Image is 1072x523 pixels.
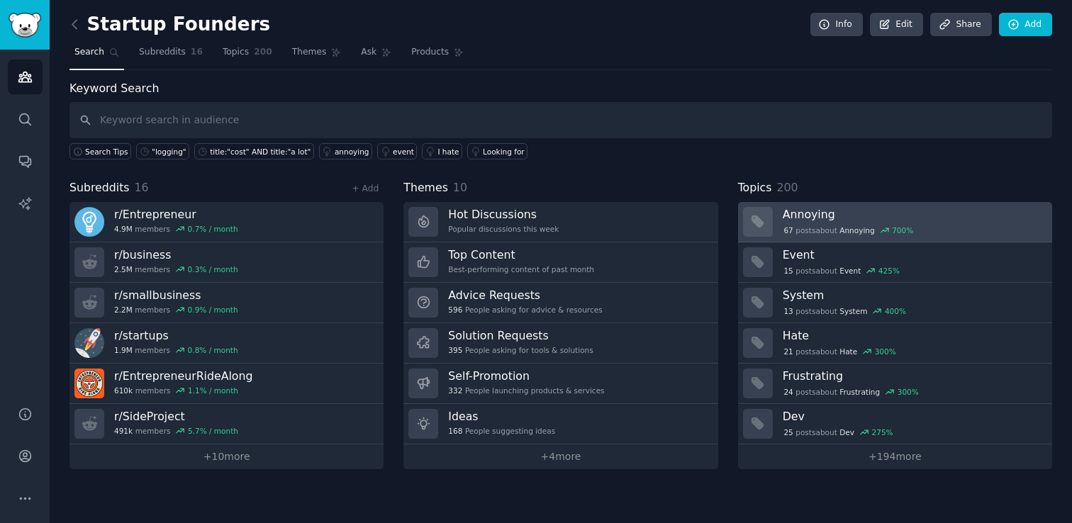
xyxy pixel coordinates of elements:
span: Dev [839,427,854,437]
a: Top ContentBest-performing content of past month [403,242,718,283]
a: Edit [870,13,923,37]
h3: r/ business [114,247,238,262]
span: 168 [448,426,462,436]
a: + Add [352,184,379,193]
div: "logging" [152,147,186,157]
span: 200 [776,181,798,194]
a: Dev25postsaboutDev275% [738,404,1052,444]
a: r/business2.5Mmembers0.3% / month [69,242,384,283]
a: Info [810,13,863,37]
a: r/EntrepreneurRideAlong610kmembers1.1% / month [69,364,384,404]
div: People asking for tools & solutions [448,345,593,355]
span: 13 [783,306,793,316]
a: +4more [403,444,718,469]
div: members [114,264,238,274]
h3: r/ startups [114,328,238,343]
h3: r/ smallbusiness [114,288,238,303]
a: Annoying67postsaboutAnnoying700% [738,202,1052,242]
div: 700 % [892,225,913,235]
span: Search [74,46,104,59]
h2: Startup Founders [69,13,270,36]
a: Frustrating24postsaboutFrustrating300% [738,364,1052,404]
a: Ask [356,41,396,70]
h3: r/ Entrepreneur [114,207,238,222]
h3: Event [783,247,1042,262]
a: Looking for [467,143,527,159]
span: 4.9M [114,224,133,234]
div: Best-performing content of past month [448,264,594,274]
a: Share [930,13,991,37]
span: 16 [191,46,203,59]
span: 332 [448,386,462,395]
a: I hate [422,143,462,159]
div: members [114,224,238,234]
a: r/Entrepreneur4.9Mmembers0.7% / month [69,202,384,242]
div: 0.8 % / month [188,345,238,355]
a: Self-Promotion332People launching products & services [403,364,718,404]
div: 425 % [878,266,900,276]
span: 610k [114,386,133,395]
span: 491k [114,426,133,436]
a: r/startups1.9Mmembers0.8% / month [69,323,384,364]
span: 25 [783,427,793,437]
span: 24 [783,387,793,397]
div: members [114,345,238,355]
a: r/smallbusiness2.2Mmembers0.9% / month [69,283,384,323]
div: post s about [783,386,920,398]
div: I hate [437,147,459,157]
a: title:"cost" AND title:"a lot" [194,143,314,159]
div: post s about [783,224,915,237]
h3: Top Content [448,247,594,262]
div: People asking for advice & resources [448,305,602,315]
a: Subreddits16 [134,41,208,70]
div: post s about [783,345,898,358]
div: title:"cost" AND title:"a lot" [210,147,311,157]
div: post s about [783,264,901,277]
label: Keyword Search [69,81,159,95]
span: System [839,306,867,316]
span: 10 [453,181,467,194]
div: members [114,305,238,315]
div: People suggesting ideas [448,426,555,436]
div: post s about [783,305,908,317]
span: 395 [448,345,462,355]
h3: r/ SideProject [114,409,238,424]
span: Topics [738,179,772,197]
div: post s about [783,426,895,439]
span: 1.9M [114,345,133,355]
h3: r/ EntrepreneurRideAlong [114,369,252,383]
a: +10more [69,444,384,469]
input: Keyword search in audience [69,102,1052,138]
a: Topics200 [218,41,277,70]
span: 2.5M [114,264,133,274]
a: annoying [319,143,372,159]
a: Event15postsaboutEvent425% [738,242,1052,283]
div: members [114,386,252,395]
a: Solution Requests395People asking for tools & solutions [403,323,718,364]
span: 2.2M [114,305,133,315]
h3: Solution Requests [448,328,593,343]
div: 1.1 % / month [188,386,238,395]
div: 300 % [875,347,896,356]
span: 15 [783,266,793,276]
h3: Advice Requests [448,288,602,303]
h3: Dev [783,409,1042,424]
span: Topics [223,46,249,59]
a: +194more [738,444,1052,469]
div: Looking for [483,147,525,157]
span: 21 [783,347,793,356]
span: 16 [135,181,149,194]
div: 0.9 % / month [188,305,238,315]
a: r/SideProject491kmembers5.7% / month [69,404,384,444]
div: 0.3 % / month [188,264,238,274]
div: 5.7 % / month [188,426,238,436]
div: Popular discussions this week [448,224,559,234]
div: 275 % [872,427,893,437]
div: event [393,147,414,157]
img: startups [74,328,104,358]
span: Products [411,46,449,59]
span: Search Tips [85,147,128,157]
span: Hate [839,347,857,356]
div: members [114,426,238,436]
img: Entrepreneur [74,207,104,237]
